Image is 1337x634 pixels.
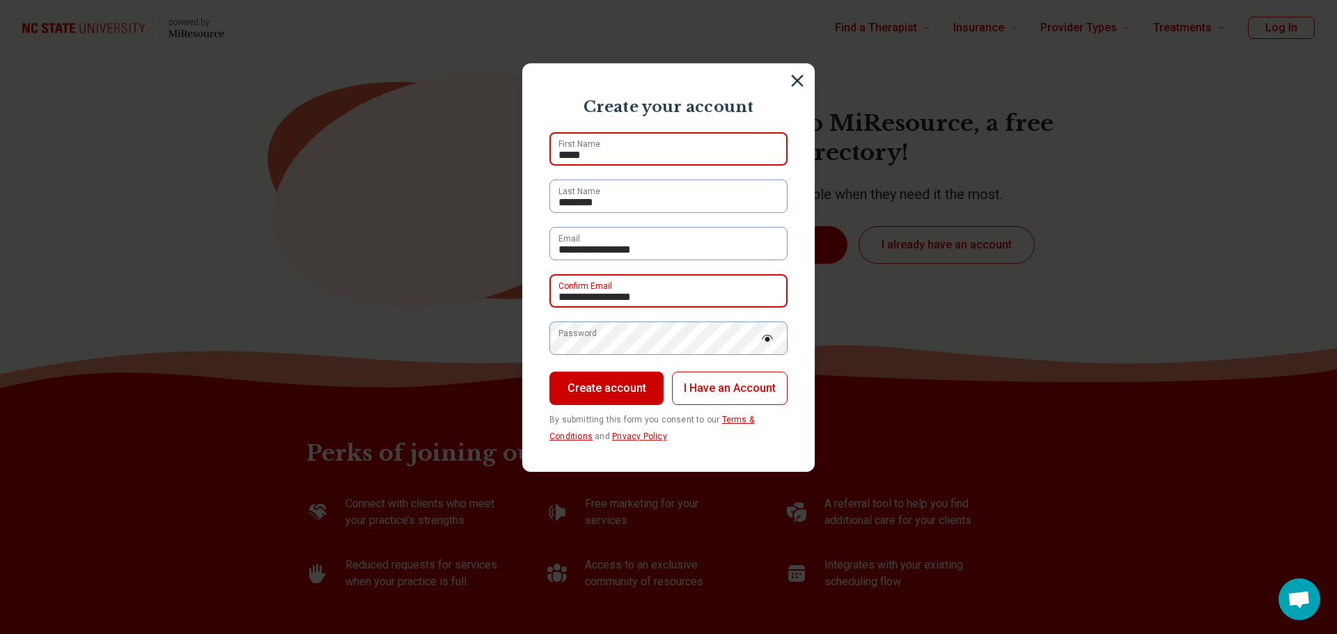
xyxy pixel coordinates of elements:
a: Terms & Conditions [549,415,754,441]
a: Privacy Policy [612,431,667,441]
img: password [761,335,774,342]
label: Email [558,232,580,245]
label: Confirm Email [558,280,612,292]
label: First Name [558,138,600,150]
button: Create account [549,372,664,405]
label: Last Name [558,185,600,198]
span: By submitting this form you consent to our and [549,415,754,441]
button: I Have an Account [672,372,788,405]
p: Create your account [536,97,801,118]
label: Password [558,327,597,340]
